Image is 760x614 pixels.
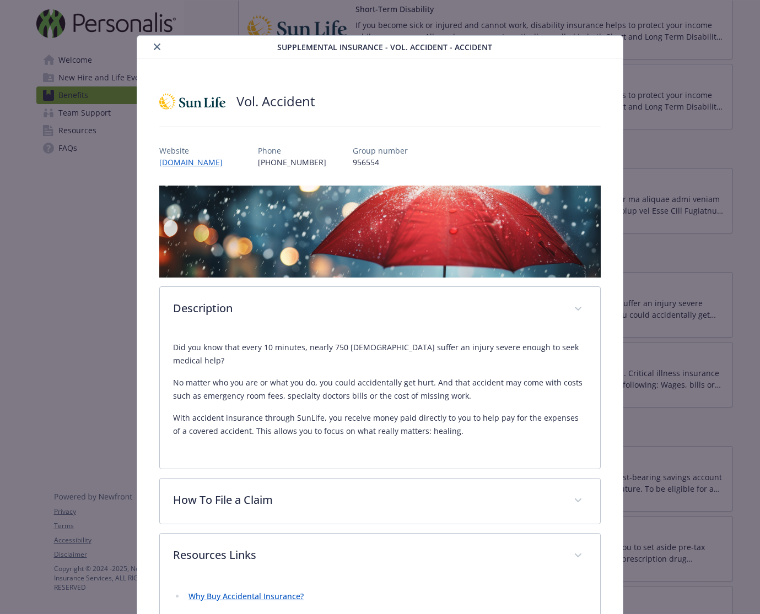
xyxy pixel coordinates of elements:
p: Website [159,145,231,156]
p: Did you know that every 10 minutes, nearly 750 [DEMOGRAPHIC_DATA] suffer an injury severe enough ... [173,341,587,367]
p: With accident insurance through SunLife, you receive money paid directly to you to help pay for t... [173,411,587,438]
button: close [150,40,164,53]
h2: Vol. Accident [236,92,315,111]
img: banner [159,186,601,278]
p: No matter who you are or what you do, you could accidentally get hurt. And that accident may come... [173,376,587,403]
p: Group number [353,145,408,156]
div: Resources Links [160,534,600,579]
a: [DOMAIN_NAME] [159,157,231,167]
p: How To File a Claim [173,492,560,508]
div: Description [160,287,600,332]
span: Supplemental Insurance - Vol. Accident - Accident [277,41,492,53]
p: 956554 [353,156,408,168]
div: How To File a Claim [160,479,600,524]
p: [PHONE_NUMBER] [258,156,326,168]
div: Description [160,332,600,469]
img: Sun Life Financial [159,85,225,118]
a: Why Buy Accidental Insurance? [188,591,304,601]
p: Phone [258,145,326,156]
p: Resources Links [173,547,560,563]
p: Description [173,300,560,317]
